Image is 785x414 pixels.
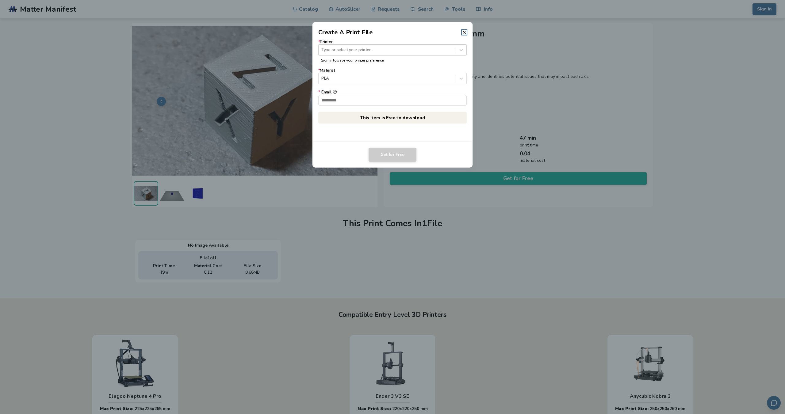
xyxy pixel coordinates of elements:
label: Printer [318,40,467,55]
h2: Create A Print File [318,28,373,37]
p: This item is Free to download [318,112,467,123]
input: *PrinterType or select your printer... [321,47,323,52]
div: Email [318,90,467,95]
label: Material [318,68,467,84]
input: *Email [319,95,467,105]
button: Get for Free [369,148,416,162]
button: *Email [333,90,337,94]
input: *MaterialPLA [321,76,323,81]
a: Sign in [321,58,332,63]
p: to save your printer preference [321,58,464,63]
